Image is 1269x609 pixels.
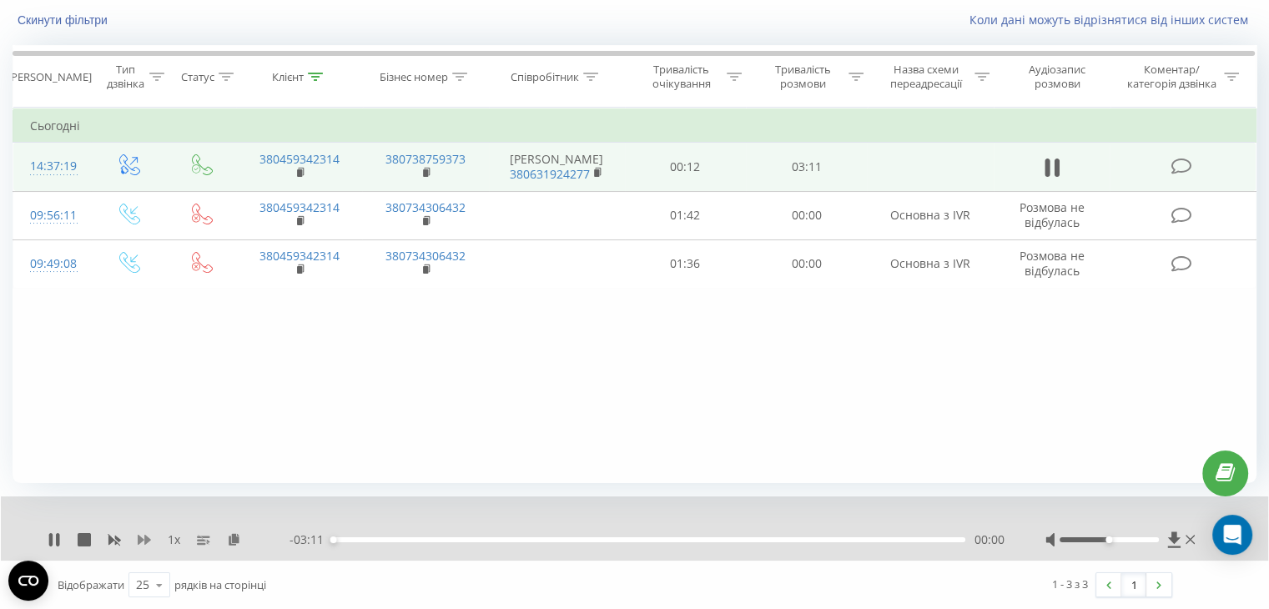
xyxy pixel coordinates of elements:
a: 380631924277 [510,166,590,182]
div: Клієнт [272,70,304,84]
div: [PERSON_NAME] [8,70,92,84]
span: 1 x [168,531,180,548]
span: 00:00 [974,531,1004,548]
td: 01:42 [625,191,746,239]
div: 14:37:19 [30,150,74,183]
a: 380738759373 [385,151,466,167]
button: Скинути фільтри [13,13,116,28]
td: [PERSON_NAME] [489,143,625,191]
div: 09:49:08 [30,248,74,280]
div: 09:56:11 [30,199,74,232]
div: Співробітник [511,70,579,84]
div: 25 [136,576,149,593]
span: рядків на сторінці [174,577,266,592]
a: 380734306432 [385,248,466,264]
div: Аудіозапис розмови [1009,63,1106,91]
a: 380734306432 [385,199,466,215]
div: Тривалість очікування [640,63,723,91]
span: Відображати [58,577,124,592]
td: 01:36 [625,239,746,288]
td: Основна з IVR [867,191,993,239]
a: 380459342314 [259,248,340,264]
div: Accessibility label [330,536,337,543]
div: 1 - 3 з 3 [1052,576,1088,592]
td: 00:00 [746,239,867,288]
div: Коментар/категорія дзвінка [1122,63,1220,91]
td: Основна з IVR [867,239,993,288]
td: Сьогодні [13,109,1256,143]
td: 00:12 [625,143,746,191]
a: 380459342314 [259,199,340,215]
span: - 03:11 [290,531,332,548]
span: Розмова не відбулась [1020,248,1085,279]
div: Назва схеми переадресації [883,63,970,91]
td: 03:11 [746,143,867,191]
a: 1 [1121,573,1146,596]
td: 00:00 [746,191,867,239]
div: Тривалість розмови [761,63,844,91]
div: Accessibility label [1105,536,1112,543]
span: Розмова не відбулась [1020,199,1085,230]
div: Бізнес номер [380,70,448,84]
button: Open CMP widget [8,561,48,601]
div: Статус [181,70,214,84]
a: Коли дані можуть відрізнятися вiд інших систем [969,12,1256,28]
div: Тип дзвінка [105,63,144,91]
a: 380459342314 [259,151,340,167]
div: Open Intercom Messenger [1212,515,1252,555]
